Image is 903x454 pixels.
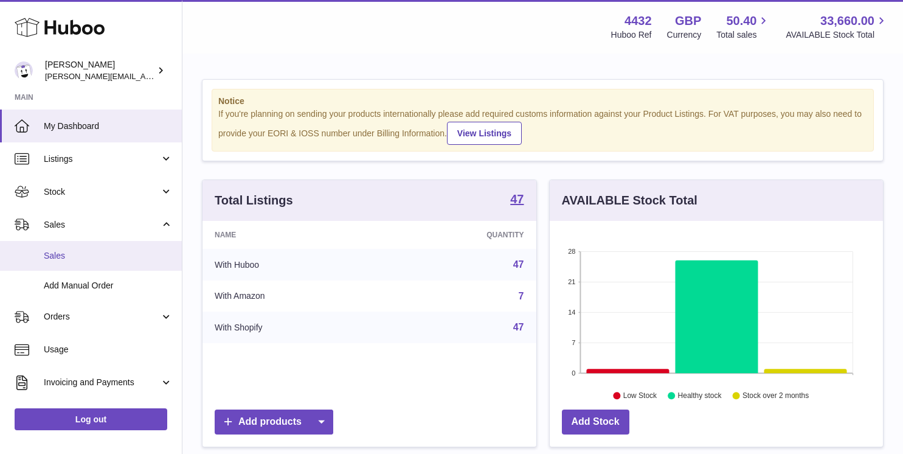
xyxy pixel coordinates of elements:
[519,291,524,301] a: 7
[44,250,173,262] span: Sales
[572,339,575,346] text: 7
[15,408,167,430] a: Log out
[202,249,385,281] td: With Huboo
[202,312,385,343] td: With Shopify
[568,278,575,285] text: 21
[15,61,33,80] img: akhil@amalachai.com
[568,309,575,316] text: 14
[44,153,160,165] span: Listings
[572,369,575,377] text: 0
[44,280,173,292] span: Add Manual Order
[218,108,867,145] div: If you're planning on sending your products internationally please add required customs informati...
[202,221,385,249] th: Name
[716,13,770,41] a: 50.40 Total sales
[44,186,160,198] span: Stock
[513,259,524,270] a: 47
[786,29,888,41] span: AVAILABLE Stock Total
[716,29,770,41] span: Total sales
[45,71,244,81] span: [PERSON_NAME][EMAIL_ADDRESS][DOMAIN_NAME]
[385,221,536,249] th: Quantity
[562,410,629,435] a: Add Stock
[742,391,809,400] text: Stock over 2 months
[562,192,697,209] h3: AVAILABLE Stock Total
[568,248,575,255] text: 28
[44,377,160,388] span: Invoicing and Payments
[513,322,524,332] a: 47
[611,29,652,41] div: Huboo Ref
[677,391,722,400] text: Healthy stock
[726,13,756,29] span: 50.40
[44,219,160,231] span: Sales
[44,344,173,355] span: Usage
[786,13,888,41] a: 33,660.00 AVAILABLE Stock Total
[675,13,701,29] strong: GBP
[820,13,874,29] span: 33,660.00
[44,120,173,132] span: My Dashboard
[624,13,652,29] strong: 4432
[44,311,160,323] span: Orders
[202,281,385,312] td: With Amazon
[667,29,702,41] div: Currency
[510,193,524,205] strong: 47
[215,410,333,435] a: Add products
[447,122,522,145] a: View Listings
[510,193,524,208] a: 47
[215,192,293,209] h3: Total Listings
[45,59,154,82] div: [PERSON_NAME]
[218,96,867,107] strong: Notice
[623,391,657,400] text: Low Stock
